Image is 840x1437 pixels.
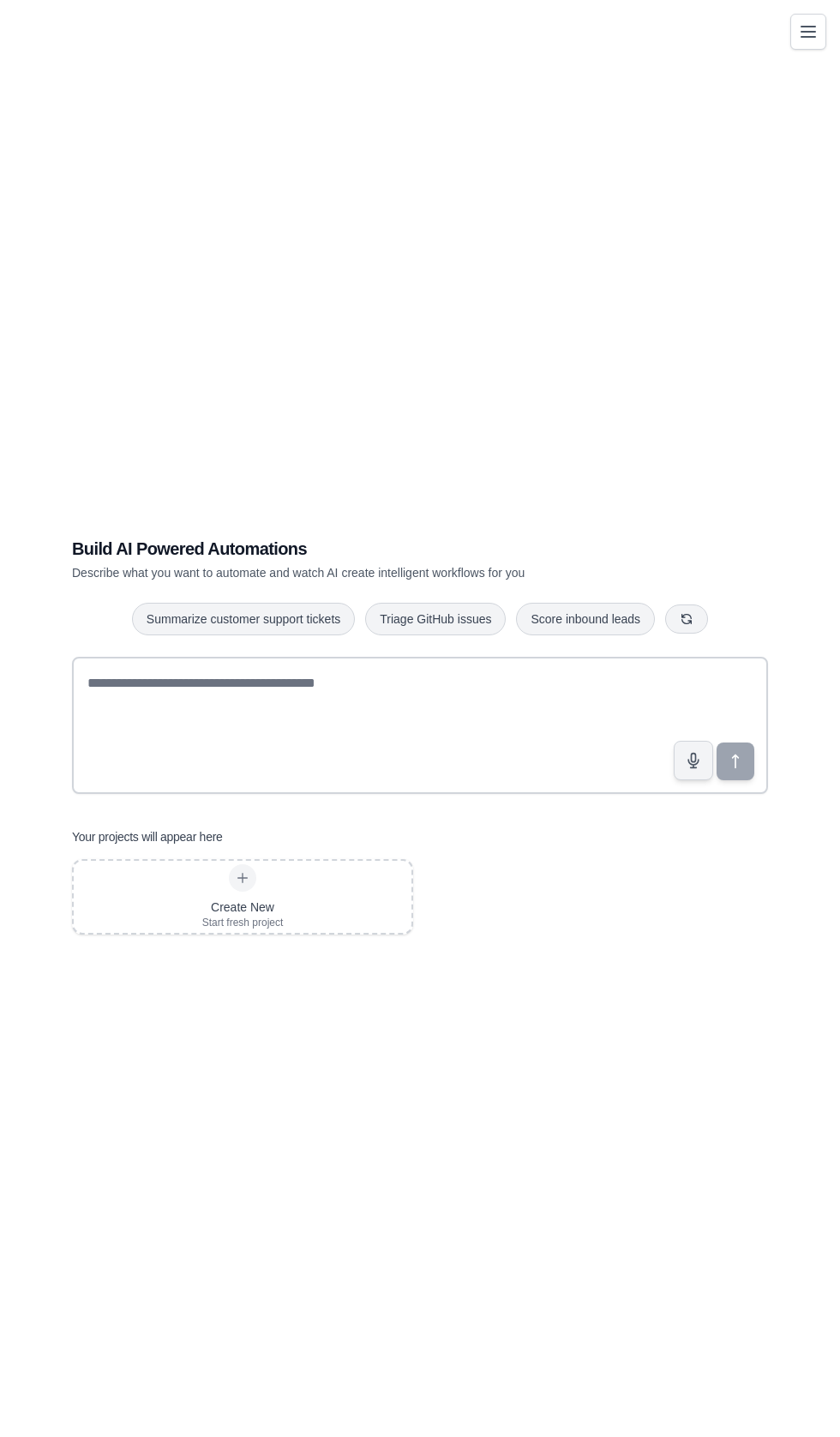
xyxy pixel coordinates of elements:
[202,899,284,916] div: Create New
[72,564,648,581] p: Describe what you want to automate and watch AI create intelligent workflows for you
[516,603,655,635] button: Score inbound leads
[72,828,223,845] h3: Your projects will appear here
[132,603,355,635] button: Summarize customer support tickets
[72,537,648,561] h1: Build AI Powered Automations
[365,603,506,635] button: Triage GitHub issues
[665,604,708,634] button: Get new suggestions
[202,916,284,929] div: Start fresh project
[674,741,713,780] button: Click to speak your automation idea
[790,14,826,50] button: Toggle navigation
